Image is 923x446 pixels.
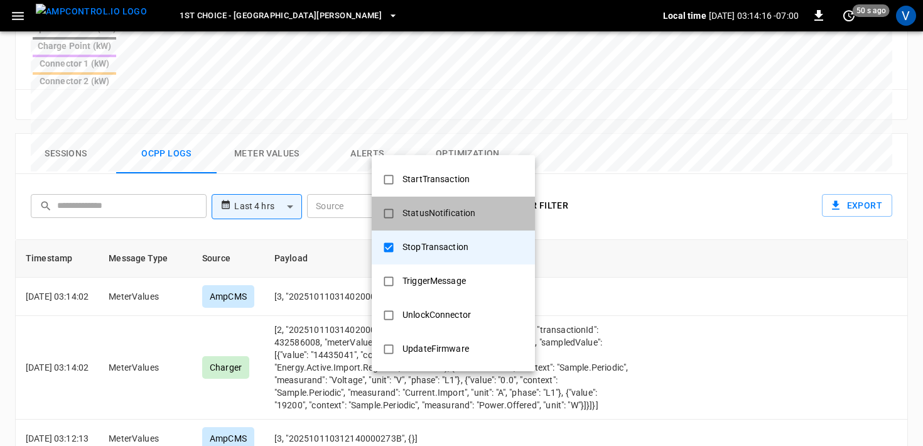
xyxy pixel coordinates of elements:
[395,202,483,225] div: StatusNotification
[395,168,477,191] div: StartTransaction
[395,269,473,293] div: TriggerMessage
[395,303,478,327] div: UnlockConnector
[395,236,476,259] div: StopTransaction
[395,337,477,361] div: UpdateFirmware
